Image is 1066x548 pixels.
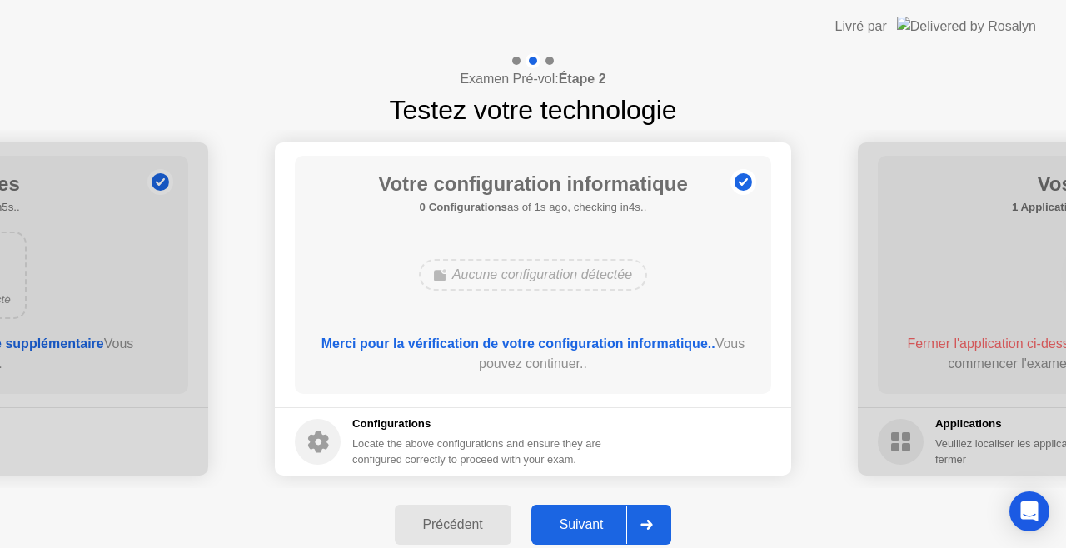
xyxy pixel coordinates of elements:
div: Locate the above configurations and ensure they are configured correctly to proceed with your exam. [352,436,605,467]
h5: Configurations [352,416,605,432]
button: Suivant [531,505,672,545]
h5: as of 1s ago, checking in4s.. [378,199,688,216]
h1: Votre configuration informatique [378,169,688,199]
div: Aucune configuration détectée [419,259,647,291]
div: Vous pouvez continuer.. [319,334,748,374]
div: Open Intercom Messenger [1009,491,1049,531]
button: Précédent [395,505,511,545]
b: Merci pour la vérification de votre configuration informatique.. [321,336,715,351]
div: Précédent [400,517,506,532]
h4: Examen Pré-vol: [460,69,605,89]
b: 0 Configurations [420,201,507,213]
div: Suivant [536,517,627,532]
div: Livré par [835,17,887,37]
h1: Testez votre technologie [389,90,676,130]
b: Étape 2 [559,72,606,86]
img: Delivered by Rosalyn [897,17,1036,36]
